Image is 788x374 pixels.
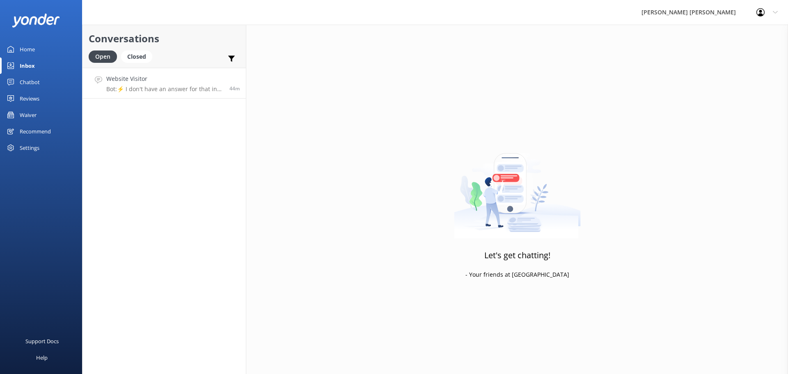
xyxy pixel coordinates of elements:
[20,74,40,90] div: Chatbot
[106,85,223,93] p: Bot: ⚡ I don't have an answer for that in my knowledge base. Please try and rephrase your questio...
[20,57,35,74] div: Inbox
[20,107,37,123] div: Waiver
[36,349,48,366] div: Help
[121,50,152,63] div: Closed
[12,14,60,27] img: yonder-white-logo.png
[106,74,223,83] h4: Website Visitor
[89,31,240,46] h2: Conversations
[20,90,39,107] div: Reviews
[25,333,59,349] div: Support Docs
[89,50,117,63] div: Open
[89,52,121,61] a: Open
[484,249,550,262] h3: Let's get chatting!
[20,123,51,140] div: Recommend
[20,140,39,156] div: Settings
[82,68,246,99] a: Website VisitorBot:⚡ I don't have an answer for that in my knowledge base. Please try and rephras...
[229,85,240,92] span: 12:28pm 19-Aug-2025 (UTC +12:00) Pacific/Auckland
[454,136,581,239] img: artwork of a man stealing a conversation from at giant smartphone
[121,52,156,61] a: Closed
[465,270,569,279] p: - Your friends at [GEOGRAPHIC_DATA]
[20,41,35,57] div: Home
